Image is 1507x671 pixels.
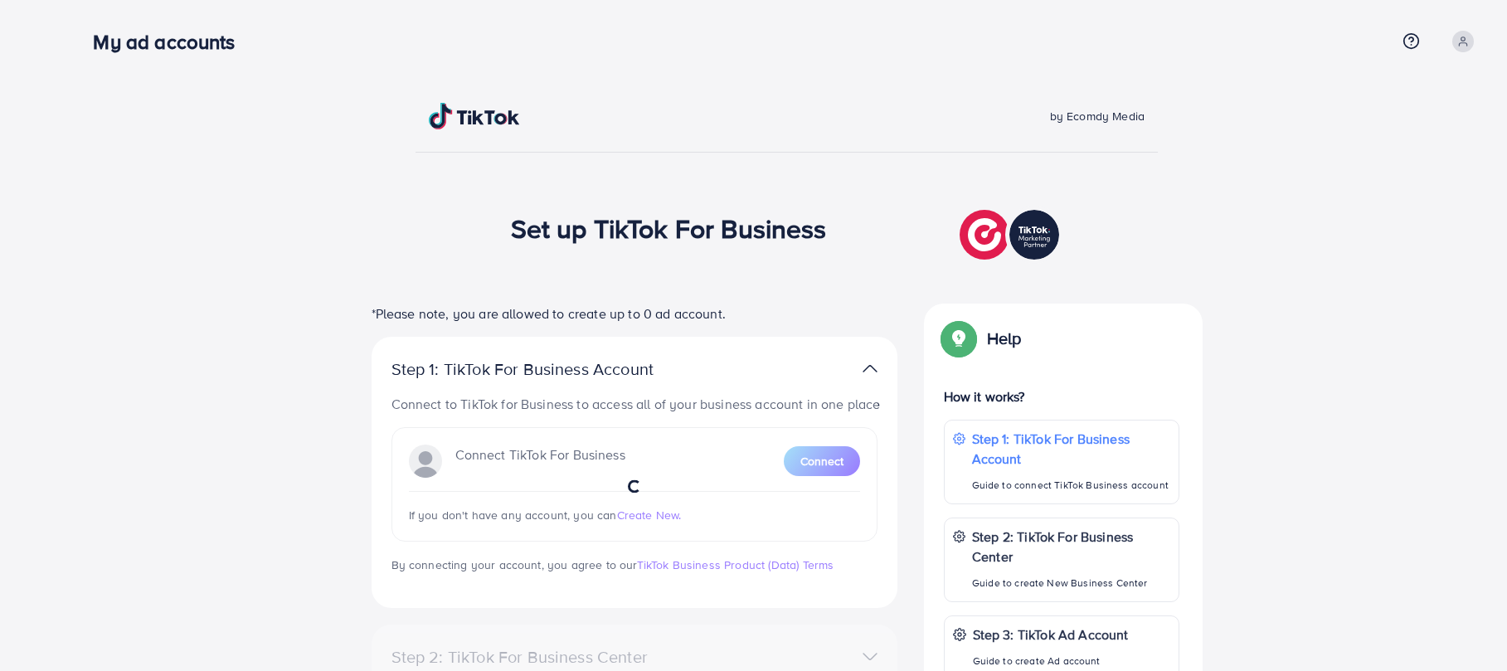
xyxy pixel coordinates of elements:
[93,30,248,54] h3: My ad accounts
[944,323,974,353] img: Popup guide
[944,387,1179,406] p: How it works?
[972,527,1170,566] p: Step 2: TikTok For Business Center
[372,304,897,323] p: *Please note, you are allowed to create up to 0 ad account.
[511,212,827,244] h1: Set up TikTok For Business
[972,475,1170,495] p: Guide to connect TikTok Business account
[391,359,707,379] p: Step 1: TikTok For Business Account
[1050,108,1145,124] span: by Ecomdy Media
[863,357,877,381] img: TikTok partner
[429,103,520,129] img: TikTok
[987,328,1022,348] p: Help
[972,429,1170,469] p: Step 1: TikTok For Business Account
[973,651,1129,671] p: Guide to create Ad account
[973,625,1129,644] p: Step 3: TikTok Ad Account
[960,206,1063,264] img: TikTok partner
[972,573,1170,593] p: Guide to create New Business Center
